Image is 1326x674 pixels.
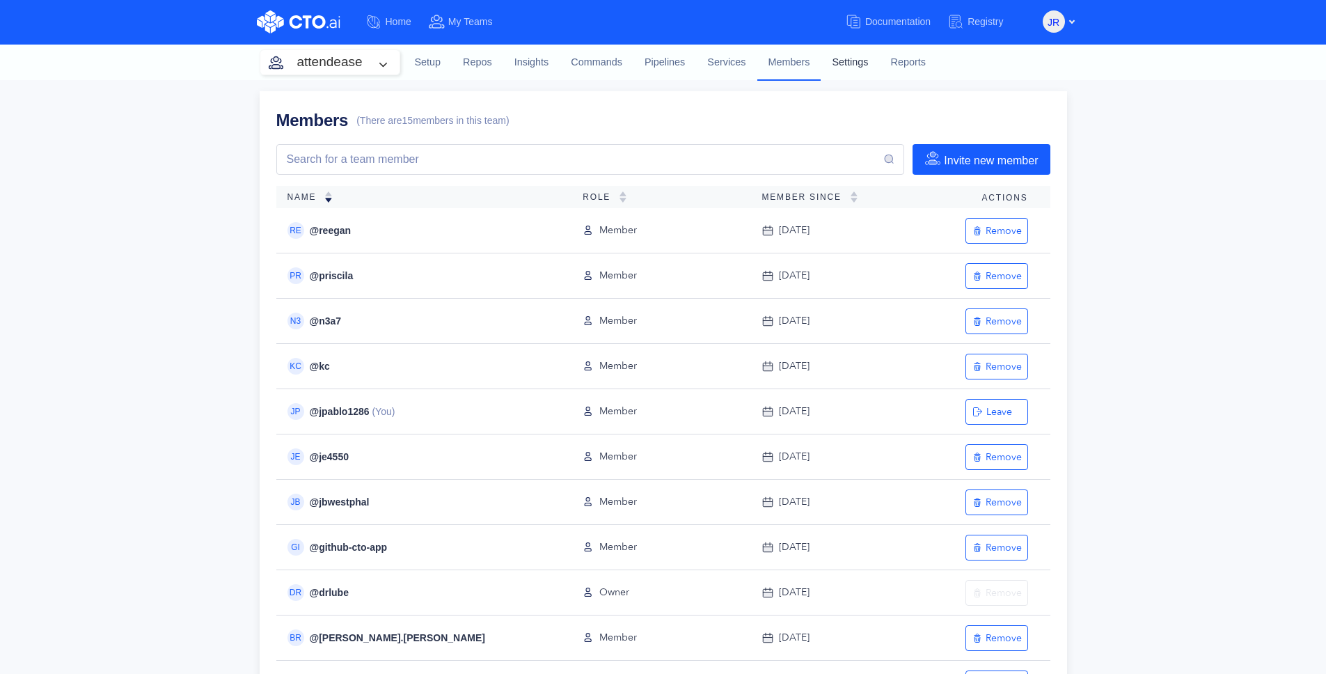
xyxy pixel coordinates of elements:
[633,44,696,81] a: Pipelines
[965,218,1028,244] button: Remove
[583,630,739,645] div: Member
[365,9,428,35] a: Home
[260,50,400,75] button: attendease
[965,263,1028,289] button: Remove
[276,539,561,556] div: @ github-cto-app
[965,535,1028,561] button: Remove
[947,9,1020,35] a: Registry
[290,362,301,370] span: KC
[291,543,300,551] span: GI
[356,114,509,127] span: (There are 15 members in this team)
[972,450,1022,464] div: Remove
[583,268,739,283] div: Member
[583,223,739,238] div: Member
[972,269,1022,283] div: Remove
[290,407,300,416] span: JP
[386,16,411,27] span: Home
[762,223,897,238] div: [DATE]
[583,494,739,510] div: Member
[965,489,1028,515] button: Remove
[821,44,879,81] a: Settings
[972,586,1022,599] div: Remove
[972,405,1022,418] div: Leave
[965,444,1028,470] button: Remove
[762,404,897,419] div: [DATE]
[1048,11,1059,33] span: JR
[290,634,301,642] span: BR
[913,144,1050,175] button: Invite new member
[968,16,1003,27] span: Registry
[965,399,1028,425] button: Leave
[865,16,931,27] span: Documentation
[762,630,897,645] div: [DATE]
[290,588,301,597] span: DR
[972,360,1022,373] div: Remove
[583,540,739,555] div: Member
[276,584,561,601] div: @ drlube
[583,359,739,374] div: Member
[619,191,627,203] img: sorting-empty.svg
[428,9,510,35] a: My Teams
[972,315,1022,328] div: Remove
[276,448,561,465] div: @ je4550
[972,496,1022,509] div: Remove
[287,192,325,202] span: Name
[583,449,739,464] div: Member
[762,268,897,283] div: [DATE]
[276,108,349,133] h1: Members
[972,541,1022,554] div: Remove
[257,10,340,33] img: CTO.ai Logo
[290,226,301,235] span: RE
[762,449,897,464] div: [DATE]
[583,404,739,419] div: Member
[762,359,897,374] div: [DATE]
[757,44,821,80] a: Members
[290,317,301,325] span: N3
[290,498,300,506] span: JB
[924,150,941,166] img: invite-member-icon
[370,405,395,418] span: (You)
[560,44,633,81] a: Commands
[324,191,333,203] img: sorting-down.svg
[972,632,1022,645] div: Remove
[448,16,493,27] span: My Teams
[965,354,1028,379] button: Remove
[276,222,561,239] div: @ reegan
[583,585,739,600] div: Owner
[845,9,947,35] a: Documentation
[583,313,739,329] div: Member
[276,313,561,329] div: @ n3a7
[972,224,1022,237] div: Remove
[290,453,300,461] span: JE
[276,629,561,646] div: @ [PERSON_NAME].[PERSON_NAME]
[965,580,1028,606] button: Remove
[850,191,858,203] img: sorting-empty.svg
[908,186,1050,208] th: Actions
[276,267,561,284] div: @ priscila
[879,44,936,81] a: Reports
[276,494,561,510] div: @ jbwestphal
[290,272,301,280] span: PR
[1043,10,1065,33] button: JR
[404,44,452,81] a: Setup
[762,494,897,510] div: [DATE]
[285,151,883,168] input: Search
[583,192,619,202] span: Role
[696,44,757,81] a: Services
[762,540,897,555] div: [DATE]
[965,625,1028,651] button: Remove
[452,44,503,81] a: Repos
[762,585,897,600] div: [DATE]
[762,313,897,329] div: [DATE]
[503,44,560,81] a: Insights
[762,192,850,202] span: Member Since
[276,403,561,420] div: @ jpablo1286
[276,358,561,375] div: @ kc
[965,308,1028,334] button: Remove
